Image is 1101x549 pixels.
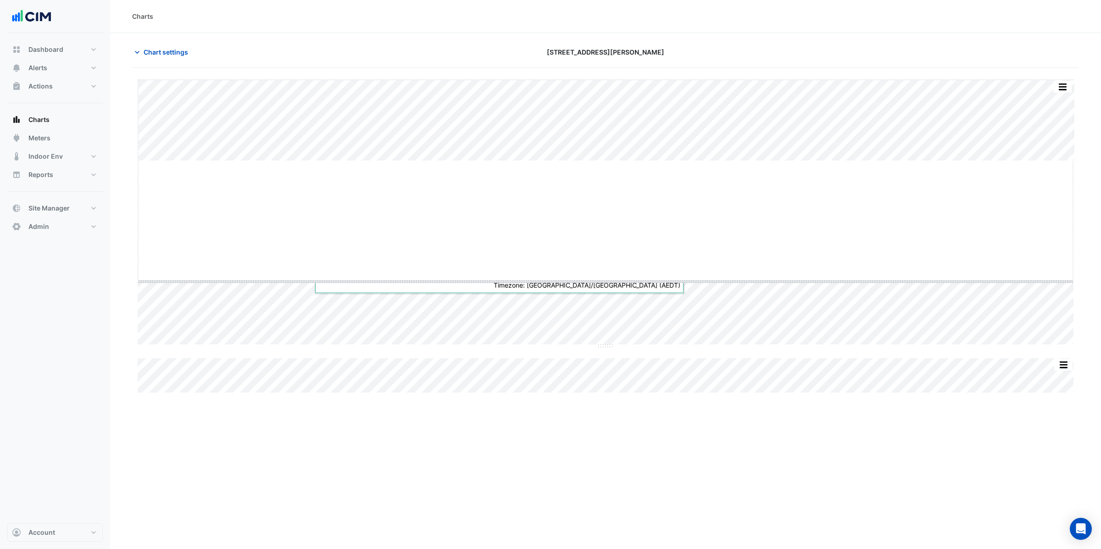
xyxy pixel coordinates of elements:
[28,152,63,161] span: Indoor Env
[7,129,103,147] button: Meters
[7,59,103,77] button: Alerts
[1053,81,1072,93] button: More Options
[12,152,21,161] app-icon: Indoor Env
[12,170,21,179] app-icon: Reports
[28,63,47,72] span: Alerts
[7,111,103,129] button: Charts
[7,217,103,236] button: Admin
[7,166,103,184] button: Reports
[12,45,21,54] app-icon: Dashboard
[12,204,21,213] app-icon: Site Manager
[132,11,153,21] div: Charts
[144,47,188,57] span: Chart settings
[7,199,103,217] button: Site Manager
[28,115,50,124] span: Charts
[28,204,70,213] span: Site Manager
[28,528,55,537] span: Account
[11,7,52,26] img: Company Logo
[28,170,53,179] span: Reports
[547,47,664,57] span: [STREET_ADDRESS][PERSON_NAME]
[7,523,103,542] button: Account
[7,40,103,59] button: Dashboard
[132,44,194,60] button: Chart settings
[12,82,21,91] app-icon: Actions
[28,82,53,91] span: Actions
[12,115,21,124] app-icon: Charts
[12,222,21,231] app-icon: Admin
[7,77,103,95] button: Actions
[28,45,63,54] span: Dashboard
[7,147,103,166] button: Indoor Env
[28,133,50,143] span: Meters
[1070,518,1092,540] div: Open Intercom Messenger
[28,222,49,231] span: Admin
[12,63,21,72] app-icon: Alerts
[1054,359,1073,371] button: More Options
[12,133,21,143] app-icon: Meters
